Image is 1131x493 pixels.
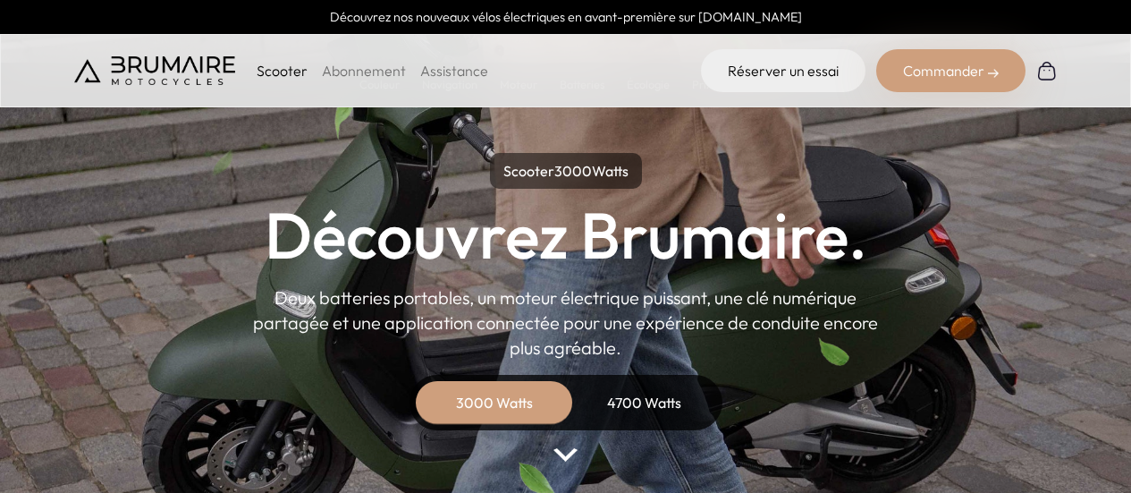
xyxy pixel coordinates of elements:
[423,381,566,424] div: 3000 Watts
[554,162,592,180] span: 3000
[420,62,488,80] a: Assistance
[876,49,1025,92] div: Commander
[322,62,406,80] a: Abonnement
[701,49,865,92] a: Réserver un essai
[253,285,879,361] p: Deux batteries portables, un moteur électrique puissant, une clé numérique partagée et une applic...
[490,153,642,189] p: Scooter Watts
[257,60,308,81] p: Scooter
[988,68,999,79] img: right-arrow-2.png
[265,203,867,268] h1: Découvrez Brumaire.
[573,381,716,424] div: 4700 Watts
[74,56,235,85] img: Brumaire Motocycles
[1036,60,1058,81] img: Panier
[553,448,577,462] img: arrow-bottom.png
